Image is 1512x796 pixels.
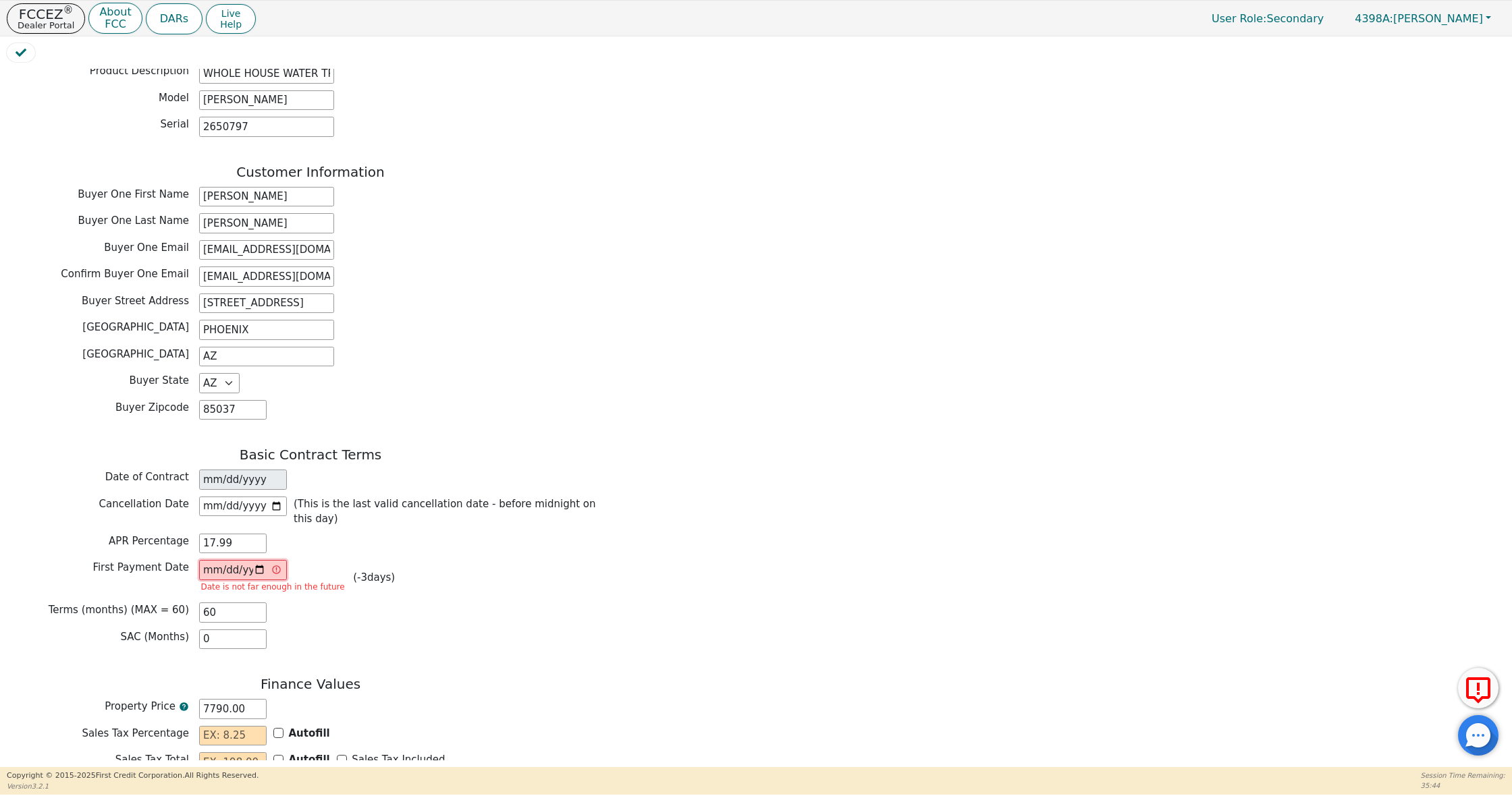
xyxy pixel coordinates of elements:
p: Secondary [1198,5,1337,32]
span: Live [220,8,242,19]
p: ( -3 days) [353,570,395,586]
span: Confirm Buyer One Email [61,268,189,280]
a: User Role:Secondary [1198,5,1337,32]
input: EX: 8.25 [199,726,267,746]
span: APR Percentage [109,535,189,547]
input: EX: 2400.00 [199,699,267,719]
span: [PERSON_NAME] [1355,12,1483,25]
input: YYYY-MM-DD [199,560,287,580]
p: 35:44 [1421,780,1505,791]
p: Copyright © 2015- 2025 First Credit Corporation. [7,770,259,782]
b: Autofill [289,754,330,766]
span: Buyer State [129,374,189,387]
h3: Customer Information [7,164,614,180]
span: Help [220,19,242,30]
input: Y/N [273,755,283,765]
button: LiveHelp [206,4,256,34]
span: Model [159,92,189,104]
h3: Basic Contract Terms [7,447,614,463]
span: Buyer Zipcode [115,401,189,414]
span: SAC (Months) [120,631,189,643]
input: EX: 90210 [199,400,267,420]
span: [GEOGRAPHIC_DATA] [82,321,189,333]
span: Buyer One Last Name [78,215,189,227]
input: XX.XX [199,534,267,554]
input: EX: 2 [199,629,267,650]
span: Terms (months) (MAX = 60) [49,604,189,616]
p: Date is not far enough in the future [201,584,345,591]
span: Cancellation Date [99,498,189,510]
span: Date of Contract [105,471,189,483]
span: Product Description [90,65,189,77]
input: EX: 36 [199,602,267,623]
input: Y/N [273,728,283,738]
input: EX: 198.00 [199,752,267,772]
p: Version 3.2.1 [7,781,259,791]
p: (This is the last valid cancellation date - before midnight on this day) [294,496,607,527]
input: Y/N [337,755,347,765]
span: Property Price [105,699,175,714]
p: About [99,7,131,18]
span: Buyer One Email [104,241,189,254]
button: FCCEZ®Dealer Portal [7,3,85,34]
p: Session Time Remaining: [1421,770,1505,780]
span: First Payment Date [92,561,189,573]
b: Autofill [289,727,330,739]
span: All Rights Reserved. [184,771,259,780]
sup: ® [63,4,74,16]
button: DARs [146,3,202,34]
p: FCC [99,19,131,30]
h3: Finance Values [7,676,614,692]
label: Sales Tax Included [352,752,445,768]
span: Sales Tax Total [115,754,189,766]
p: FCCEZ [18,7,74,21]
span: 4398A: [1355,12,1393,25]
button: Report Error to FCC [1458,668,1498,708]
button: 4398A:[PERSON_NAME] [1341,8,1505,29]
span: User Role : [1212,12,1266,25]
span: Serial [161,118,189,130]
span: Buyer One First Name [78,188,189,200]
span: Buyer Street Address [82,295,189,307]
span: Sales Tax Percentage [82,727,189,739]
p: Dealer Portal [18,21,74,30]
button: Review Contract [7,43,35,62]
span: [GEOGRAPHIC_DATA] [82,348,189,360]
button: AboutFCC [88,3,142,34]
input: YYYY-MM-DD [199,496,287,517]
